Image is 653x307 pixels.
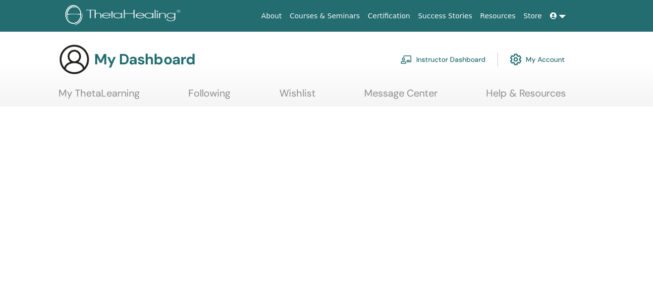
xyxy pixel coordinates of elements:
[257,7,285,25] a: About
[188,87,230,106] a: Following
[58,44,90,75] img: generic-user-icon.jpg
[94,51,195,68] h3: My Dashboard
[486,87,566,106] a: Help & Resources
[414,7,476,25] a: Success Stories
[364,7,414,25] a: Certification
[510,51,522,68] img: cog.svg
[286,7,364,25] a: Courses & Seminars
[58,87,140,106] a: My ThetaLearning
[364,87,437,106] a: Message Center
[65,5,184,27] img: logo.png
[400,49,486,70] a: Instructor Dashboard
[400,55,412,64] img: chalkboard-teacher.svg
[279,87,316,106] a: Wishlist
[476,7,520,25] a: Resources
[510,49,565,70] a: My Account
[520,7,546,25] a: Store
